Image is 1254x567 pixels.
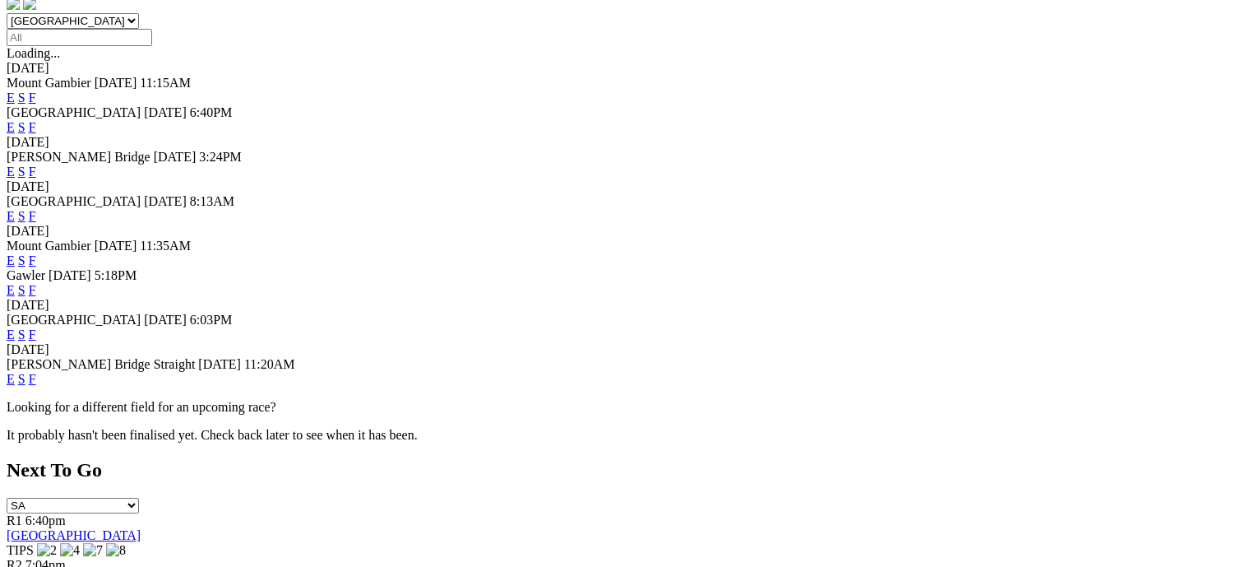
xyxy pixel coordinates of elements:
p: Looking for a different field for an upcoming race? [7,400,1247,415]
span: 11:35AM [140,239,191,253]
span: [GEOGRAPHIC_DATA] [7,313,141,327]
input: Select date [7,29,152,46]
span: [GEOGRAPHIC_DATA] [7,105,141,119]
a: S [18,120,25,134]
span: 11:20AM [244,357,295,371]
a: E [7,328,15,342]
div: [DATE] [7,224,1247,239]
span: Loading... [7,46,60,60]
a: E [7,209,15,223]
div: [DATE] [7,179,1247,194]
span: Gawler [7,268,45,282]
a: S [18,165,25,179]
span: [DATE] [144,313,187,327]
a: E [7,165,15,179]
span: [DATE] [154,150,197,164]
a: S [18,209,25,223]
span: 6:40pm [25,514,66,527]
a: E [7,91,15,105]
span: [DATE] [95,239,137,253]
span: 5:18PM [95,268,137,282]
span: [DATE] [95,76,137,90]
a: F [29,165,36,179]
a: E [7,283,15,297]
span: 3:24PM [199,150,242,164]
a: F [29,120,36,134]
a: F [29,283,36,297]
a: S [18,253,25,267]
span: Mount Gambier [7,76,91,90]
h2: Next To Go [7,459,1247,481]
a: S [18,372,25,386]
a: E [7,120,15,134]
a: F [29,209,36,223]
span: [PERSON_NAME] Bridge [7,150,150,164]
a: F [29,328,36,342]
span: 11:15AM [140,76,191,90]
img: 8 [106,543,126,558]
span: [DATE] [144,105,187,119]
span: 8:13AM [190,194,234,208]
div: [DATE] [7,298,1247,313]
span: [PERSON_NAME] Bridge Straight [7,357,195,371]
a: F [29,91,36,105]
a: S [18,283,25,297]
a: F [29,253,36,267]
a: E [7,253,15,267]
div: [DATE] [7,135,1247,150]
span: 6:03PM [190,313,233,327]
span: [DATE] [144,194,187,208]
span: R1 [7,514,22,527]
img: 4 [60,543,80,558]
span: [GEOGRAPHIC_DATA] [7,194,141,208]
a: S [18,328,25,342]
img: 2 [37,543,57,558]
a: E [7,372,15,386]
a: F [29,372,36,386]
partial: It probably hasn't been finalised yet. Check back later to see when it has been. [7,428,418,442]
span: 6:40PM [190,105,233,119]
span: Mount Gambier [7,239,91,253]
span: [DATE] [49,268,91,282]
a: [GEOGRAPHIC_DATA] [7,528,141,542]
img: 7 [83,543,103,558]
div: [DATE] [7,342,1247,357]
div: [DATE] [7,61,1247,76]
span: TIPS [7,543,34,557]
span: [DATE] [198,357,241,371]
a: S [18,91,25,105]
